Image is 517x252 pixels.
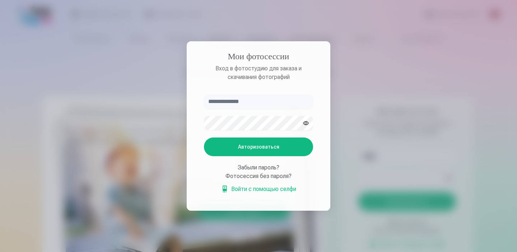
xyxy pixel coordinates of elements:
font: Забыли пароль? [238,164,279,171]
a: Войти с помощью селфи [221,185,296,193]
font: Мои фотосессии [228,53,289,61]
font: Вход в фотостудию для заказа и скачивания фотографий [215,65,302,80]
font: Авторизоваться [238,144,279,150]
button: Авторизоваться [204,137,313,156]
font: Войти с помощью селфи [231,186,296,192]
font: Фотосессия без пароля? [225,173,292,179]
